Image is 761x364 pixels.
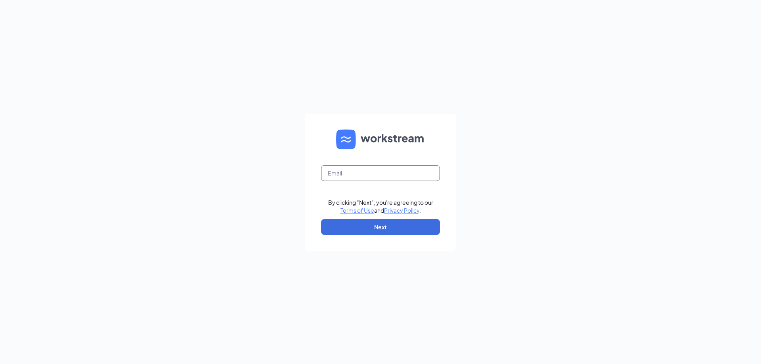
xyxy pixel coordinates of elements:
a: Terms of Use [340,207,374,214]
button: Next [321,219,440,235]
input: Email [321,165,440,181]
a: Privacy Policy [384,207,419,214]
div: By clicking "Next", you're agreeing to our and . [328,198,433,214]
img: WS logo and Workstream text [336,130,425,149]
